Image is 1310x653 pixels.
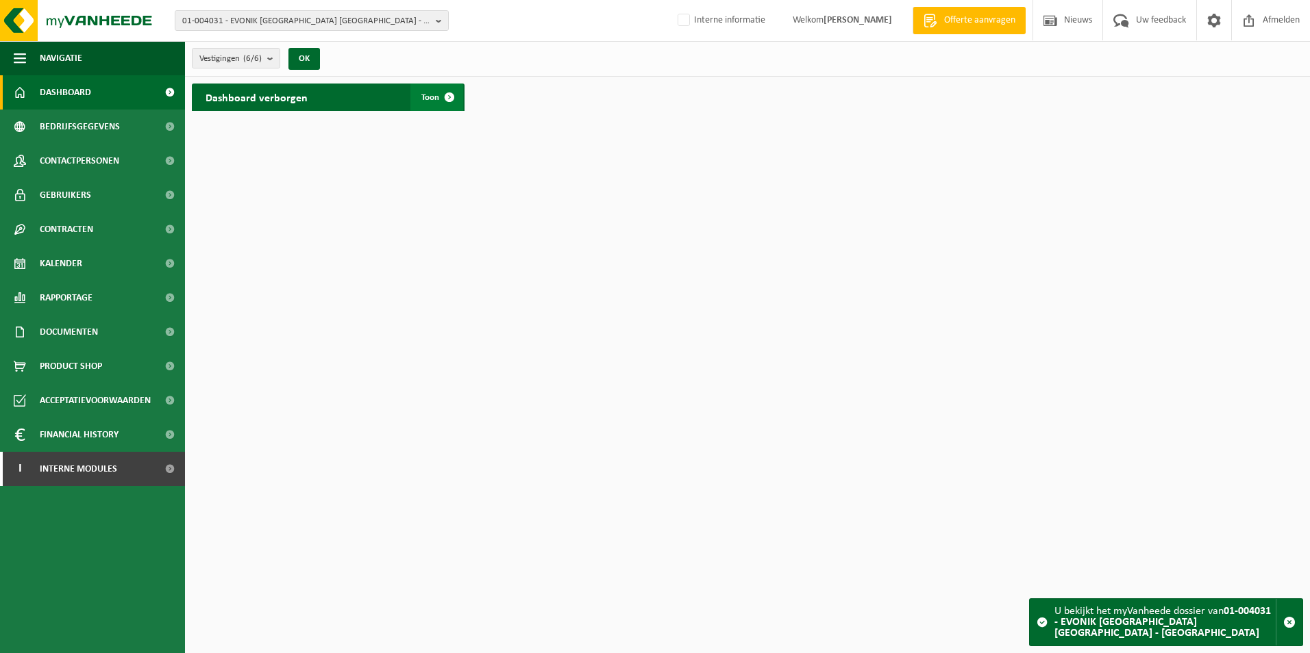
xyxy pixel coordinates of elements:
[288,48,320,70] button: OK
[421,93,439,102] span: Toon
[410,84,463,111] a: Toon
[192,84,321,110] h2: Dashboard verborgen
[40,281,92,315] span: Rapportage
[40,452,117,486] span: Interne modules
[941,14,1019,27] span: Offerte aanvragen
[243,54,262,63] count: (6/6)
[40,178,91,212] span: Gebruikers
[192,48,280,68] button: Vestigingen(6/6)
[1054,606,1271,639] strong: 01-004031 - EVONIK [GEOGRAPHIC_DATA] [GEOGRAPHIC_DATA] - [GEOGRAPHIC_DATA]
[824,15,892,25] strong: [PERSON_NAME]
[675,10,765,31] label: Interne informatie
[913,7,1026,34] a: Offerte aanvragen
[199,49,262,69] span: Vestigingen
[40,315,98,349] span: Documenten
[175,10,449,31] button: 01-004031 - EVONIK [GEOGRAPHIC_DATA] [GEOGRAPHIC_DATA] - [GEOGRAPHIC_DATA]
[40,349,102,383] span: Product Shop
[1054,599,1276,645] div: U bekijkt het myVanheede dossier van
[14,452,26,486] span: I
[40,41,82,75] span: Navigatie
[40,246,82,281] span: Kalender
[40,110,120,144] span: Bedrijfsgegevens
[182,11,430,31] span: 01-004031 - EVONIK [GEOGRAPHIC_DATA] [GEOGRAPHIC_DATA] - [GEOGRAPHIC_DATA]
[40,383,151,418] span: Acceptatievoorwaarden
[40,418,119,452] span: Financial History
[40,75,91,110] span: Dashboard
[40,212,93,246] span: Contracten
[40,144,119,178] span: Contactpersonen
